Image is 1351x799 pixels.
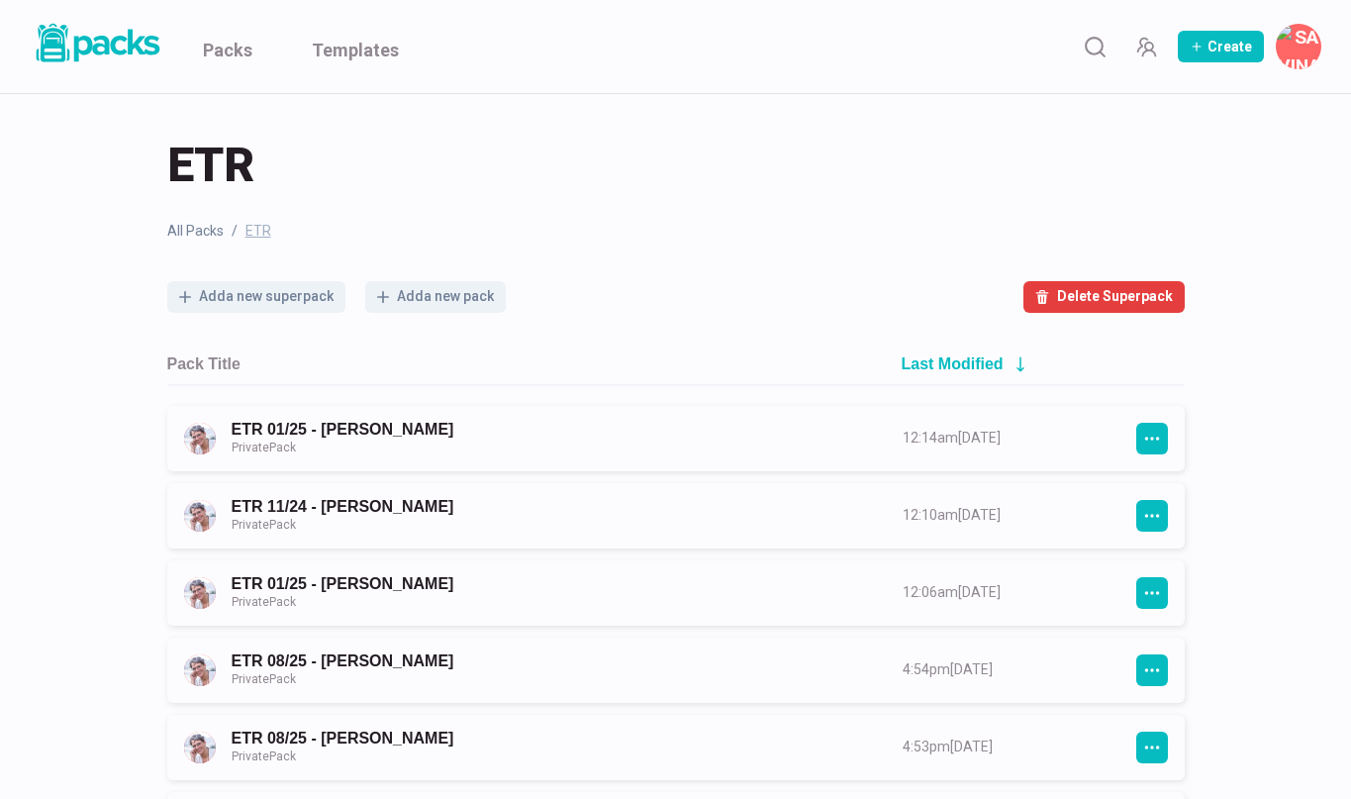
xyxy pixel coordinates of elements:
[167,221,224,242] a: All Packs
[30,20,163,66] img: Packs logo
[167,281,345,313] button: Adda new superpack
[1126,27,1166,66] button: Manage Team Invites
[232,221,238,242] span: /
[167,134,254,197] span: ETR
[167,354,241,373] h2: Pack Title
[1075,27,1114,66] button: Search
[365,281,506,313] button: Adda new pack
[167,221,1185,242] nav: breadcrumb
[1276,24,1321,69] button: Savina Tilmann
[1178,31,1264,62] button: Create Pack
[245,221,271,242] span: ETR
[30,20,163,73] a: Packs logo
[1023,281,1185,313] button: Delete Superpack
[902,354,1004,373] h2: Last Modified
